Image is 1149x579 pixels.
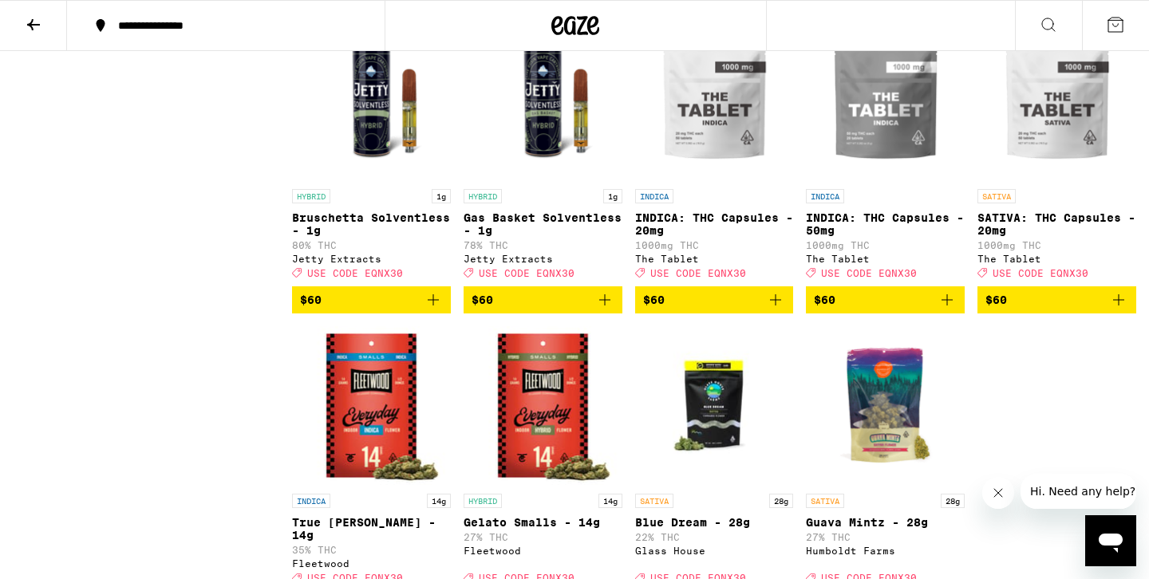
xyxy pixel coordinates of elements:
[977,286,1136,313] button: Add to bag
[806,22,965,286] a: Open page for INDICA: THC Capsules - 50mg from The Tablet
[985,293,1007,306] span: $60
[292,22,451,181] img: Jetty Extracts - Bruschetta Solventless - 1g
[941,494,965,508] p: 28g
[292,558,451,569] div: Fleetwood
[1085,515,1136,566] iframe: Button to launch messaging window
[292,516,451,542] p: True [PERSON_NAME] - 14g
[292,240,451,250] p: 80% THC
[650,268,746,278] span: USE CODE EQNX30
[464,516,622,529] p: Gelato Smalls - 14g
[603,189,622,203] p: 1g
[977,189,1016,203] p: SATIVA
[977,22,1136,181] img: The Tablet - SATIVA: THC Capsules - 20mg
[821,268,917,278] span: USE CODE EQNX30
[635,240,794,250] p: 1000mg THC
[806,546,965,556] div: Humboldt Farms
[635,494,673,508] p: SATIVA
[479,268,574,278] span: USE CODE EQNX30
[806,189,844,203] p: INDICA
[464,286,622,313] button: Add to bag
[806,532,965,542] p: 27% THC
[464,189,502,203] p: HYBRID
[292,494,330,508] p: INDICA
[635,326,794,486] img: Glass House - Blue Dream - 28g
[464,240,622,250] p: 78% THC
[806,494,844,508] p: SATIVA
[806,516,965,529] p: Guava Mintz - 28g
[977,22,1136,286] a: Open page for SATIVA: THC Capsules - 20mg from The Tablet
[635,254,794,264] div: The Tablet
[806,240,965,250] p: 1000mg THC
[635,22,794,181] img: The Tablet - INDICA: THC Capsules - 20mg
[806,254,965,264] div: The Tablet
[635,532,794,542] p: 22% THC
[307,268,403,278] span: USE CODE EQNX30
[292,545,451,555] p: 35% THC
[464,326,622,486] img: Fleetwood - Gelato Smalls - 14g
[806,22,965,181] img: The Tablet - INDICA: THC Capsules - 50mg
[464,22,622,181] img: Jetty Extracts - Gas Basket Solventless - 1g
[814,293,835,306] span: $60
[292,254,451,264] div: Jetty Extracts
[464,211,622,237] p: Gas Basket Solventless - 1g
[977,254,1136,264] div: The Tablet
[292,22,451,286] a: Open page for Bruschetta Solventless - 1g from Jetty Extracts
[643,293,665,306] span: $60
[427,494,451,508] p: 14g
[977,240,1136,250] p: 1000mg THC
[806,211,965,237] p: INDICA: THC Capsules - 50mg
[432,189,451,203] p: 1g
[635,546,794,556] div: Glass House
[635,516,794,529] p: Blue Dream - 28g
[806,326,965,486] img: Humboldt Farms - Guava Mintz - 28g
[635,211,794,237] p: INDICA: THC Capsules - 20mg
[464,546,622,556] div: Fleetwood
[292,189,330,203] p: HYBRID
[806,286,965,313] button: Add to bag
[464,494,502,508] p: HYBRID
[300,293,322,306] span: $60
[292,326,451,486] img: Fleetwood - True OG Smalls - 14g
[635,286,794,313] button: Add to bag
[464,254,622,264] div: Jetty Extracts
[464,22,622,286] a: Open page for Gas Basket Solventless - 1g from Jetty Extracts
[635,22,794,286] a: Open page for INDICA: THC Capsules - 20mg from The Tablet
[982,477,1014,509] iframe: Close message
[292,286,451,313] button: Add to bag
[993,268,1088,278] span: USE CODE EQNX30
[292,211,451,237] p: Bruschetta Solventless - 1g
[635,189,673,203] p: INDICA
[464,532,622,542] p: 27% THC
[472,293,493,306] span: $60
[1021,474,1136,509] iframe: Message from company
[977,211,1136,237] p: SATIVA: THC Capsules - 20mg
[598,494,622,508] p: 14g
[769,494,793,508] p: 28g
